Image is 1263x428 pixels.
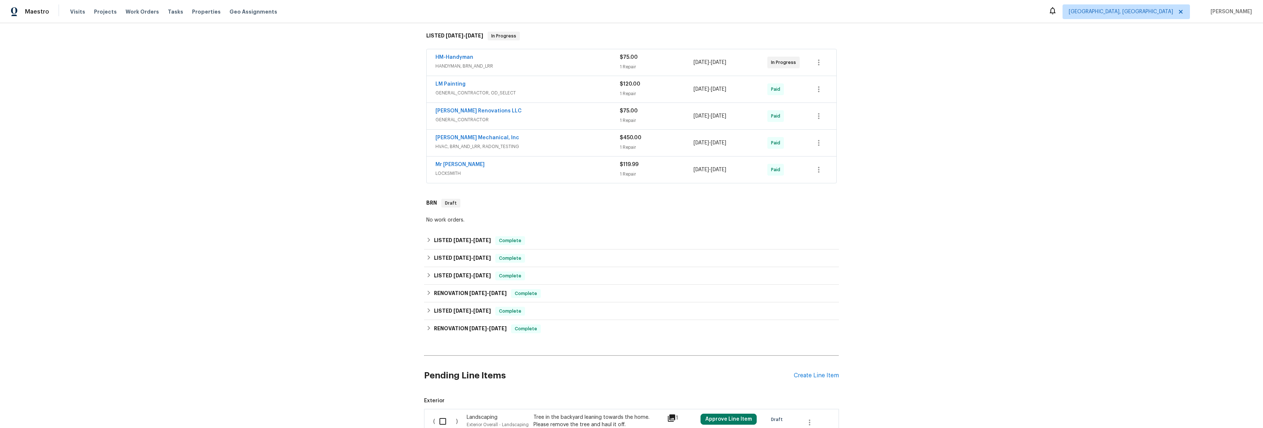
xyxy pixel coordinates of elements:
[694,114,709,119] span: [DATE]
[435,143,620,150] span: HVAC, BRN_AND_LRR, RADON_TESTING
[424,232,839,249] div: LISTED [DATE]-[DATE]Complete
[620,108,638,114] span: $75.00
[94,8,117,15] span: Projects
[426,199,437,208] h6: BRN
[620,82,640,87] span: $120.00
[453,255,491,260] span: -
[711,140,726,145] span: [DATE]
[434,324,507,333] h6: RENOVATION
[620,55,638,60] span: $75.00
[424,267,839,285] div: LISTED [DATE]-[DATE]Complete
[424,249,839,267] div: LISTED [DATE]-[DATE]Complete
[620,90,694,97] div: 1 Repair
[489,326,507,331] span: [DATE]
[435,162,485,167] a: Mr [PERSON_NAME]
[435,82,466,87] a: LM Painting
[694,86,726,93] span: -
[168,9,183,14] span: Tasks
[434,271,491,280] h6: LISTED
[229,8,277,15] span: Geo Assignments
[469,326,507,331] span: -
[667,414,696,422] div: 1
[426,216,837,224] div: No work orders.
[694,87,709,92] span: [DATE]
[435,55,473,60] a: HM-Handyman
[620,135,641,140] span: $450.00
[694,112,726,120] span: -
[694,167,709,172] span: [DATE]
[620,144,694,151] div: 1 Repair
[453,273,471,278] span: [DATE]
[435,116,620,123] span: GENERAL_CONTRACTOR
[453,308,471,313] span: [DATE]
[424,320,839,338] div: RENOVATION [DATE]-[DATE]Complete
[711,114,726,119] span: [DATE]
[701,414,757,425] button: Approve Line Item
[473,273,491,278] span: [DATE]
[442,199,460,207] span: Draft
[435,89,620,97] span: GENERAL_CONTRACTOR, OD_SELECT
[771,86,783,93] span: Paid
[473,238,491,243] span: [DATE]
[435,108,522,114] a: [PERSON_NAME] Renovations LLC
[434,254,491,263] h6: LISTED
[426,32,483,40] h6: LISTED
[453,308,491,313] span: -
[694,59,726,66] span: -
[467,422,529,427] span: Exterior Overall - Landscaping
[424,24,839,48] div: LISTED [DATE]-[DATE]In Progress
[771,59,799,66] span: In Progress
[469,291,487,296] span: [DATE]
[453,273,491,278] span: -
[620,117,694,124] div: 1 Repair
[424,285,839,302] div: RENOVATION [DATE]-[DATE]Complete
[496,237,524,244] span: Complete
[1069,8,1173,15] span: [GEOGRAPHIC_DATA], [GEOGRAPHIC_DATA]
[488,32,519,40] span: In Progress
[496,255,524,262] span: Complete
[496,272,524,280] span: Complete
[620,162,638,167] span: $119.99
[469,326,487,331] span: [DATE]
[794,372,839,379] div: Create Line Item
[694,139,726,147] span: -
[711,60,726,65] span: [DATE]
[473,255,491,260] span: [DATE]
[453,238,471,243] span: [DATE]
[711,167,726,172] span: [DATE]
[1208,8,1252,15] span: [PERSON_NAME]
[434,236,491,245] h6: LISTED
[467,415,497,420] span: Landscaping
[192,8,221,15] span: Properties
[434,289,507,298] h6: RENOVATION
[496,307,524,315] span: Complete
[435,135,519,140] a: [PERSON_NAME] Mechanical, Inc
[424,191,839,215] div: BRN Draft
[694,60,709,65] span: [DATE]
[435,62,620,70] span: HANDYMAN, BRN_AND_LRR
[512,290,540,297] span: Complete
[473,308,491,313] span: [DATE]
[424,302,839,320] div: LISTED [DATE]-[DATE]Complete
[694,140,709,145] span: [DATE]
[435,170,620,177] span: LOCKSMITH
[771,112,783,120] span: Paid
[70,8,85,15] span: Visits
[489,291,507,296] span: [DATE]
[694,166,726,173] span: -
[446,33,463,38] span: [DATE]
[771,166,783,173] span: Paid
[453,255,471,260] span: [DATE]
[126,8,159,15] span: Work Orders
[620,170,694,178] div: 1 Repair
[469,291,507,296] span: -
[466,33,483,38] span: [DATE]
[424,359,794,393] h2: Pending Line Items
[453,238,491,243] span: -
[434,307,491,316] h6: LISTED
[424,397,839,404] span: Exterior
[25,8,49,15] span: Maestro
[620,63,694,71] div: 1 Repair
[771,416,786,423] span: Draft
[771,139,783,147] span: Paid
